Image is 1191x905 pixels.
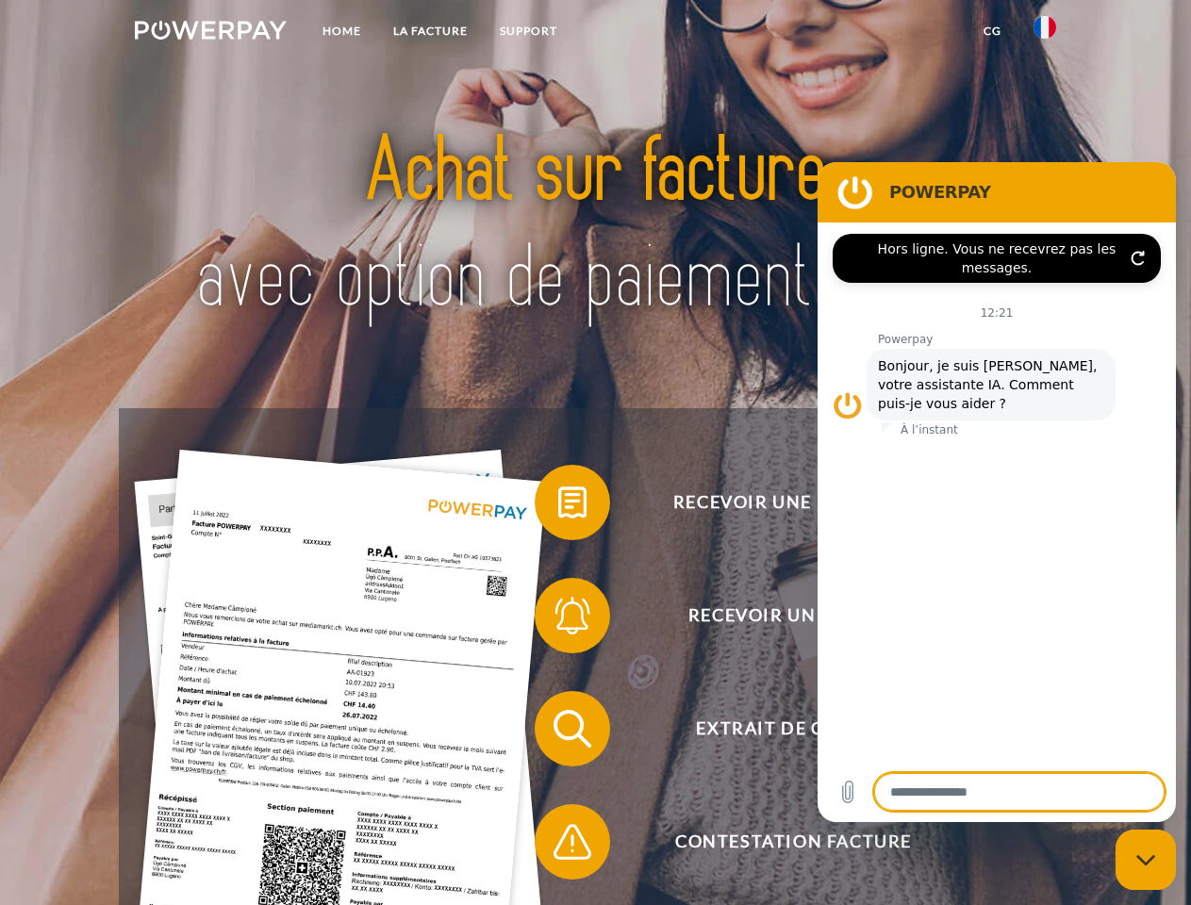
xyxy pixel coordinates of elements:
[535,804,1025,880] button: Contestation Facture
[562,804,1024,880] span: Contestation Facture
[549,818,596,865] img: qb_warning.svg
[535,465,1025,540] button: Recevoir une facture ?
[484,14,573,48] a: Support
[549,705,596,752] img: qb_search.svg
[535,578,1025,653] button: Recevoir un rappel?
[1034,16,1056,39] img: fr
[377,14,484,48] a: LA FACTURE
[968,14,1017,48] a: CG
[549,479,596,526] img: qb_bill.svg
[562,691,1024,766] span: Extrait de compte
[1116,830,1176,890] iframe: Bouton de lancement de la fenêtre de messagerie, conversation en cours
[306,14,377,48] a: Home
[135,21,287,40] img: logo-powerpay-white.svg
[562,578,1024,653] span: Recevoir un rappel?
[535,691,1025,766] button: Extrait de compte
[818,162,1176,822] iframe: Fenêtre de messagerie
[562,465,1024,540] span: Recevoir une facture ?
[549,592,596,639] img: qb_bell.svg
[180,90,1011,361] img: title-powerpay_fr.svg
